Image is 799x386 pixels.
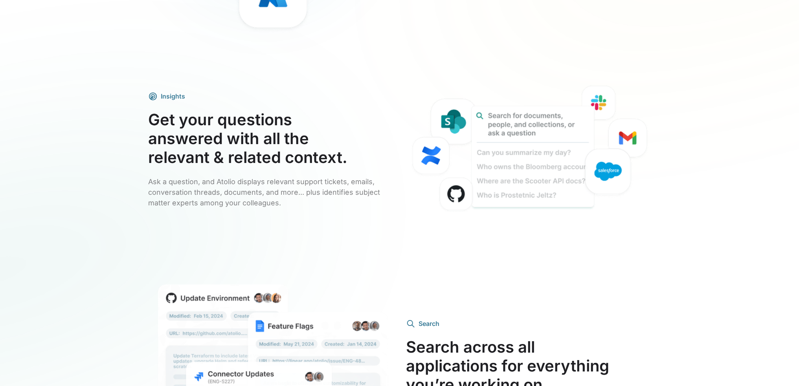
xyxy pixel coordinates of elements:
p: Ask a question, and Atolio displays relevant support tickets, emails, conversation threads, docum... [148,176,393,208]
div: Search [419,319,439,328]
div: Insights [161,91,185,101]
h3: Get your questions answered with all the relevant & related context. [148,110,393,167]
img: Insights [406,82,651,218]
